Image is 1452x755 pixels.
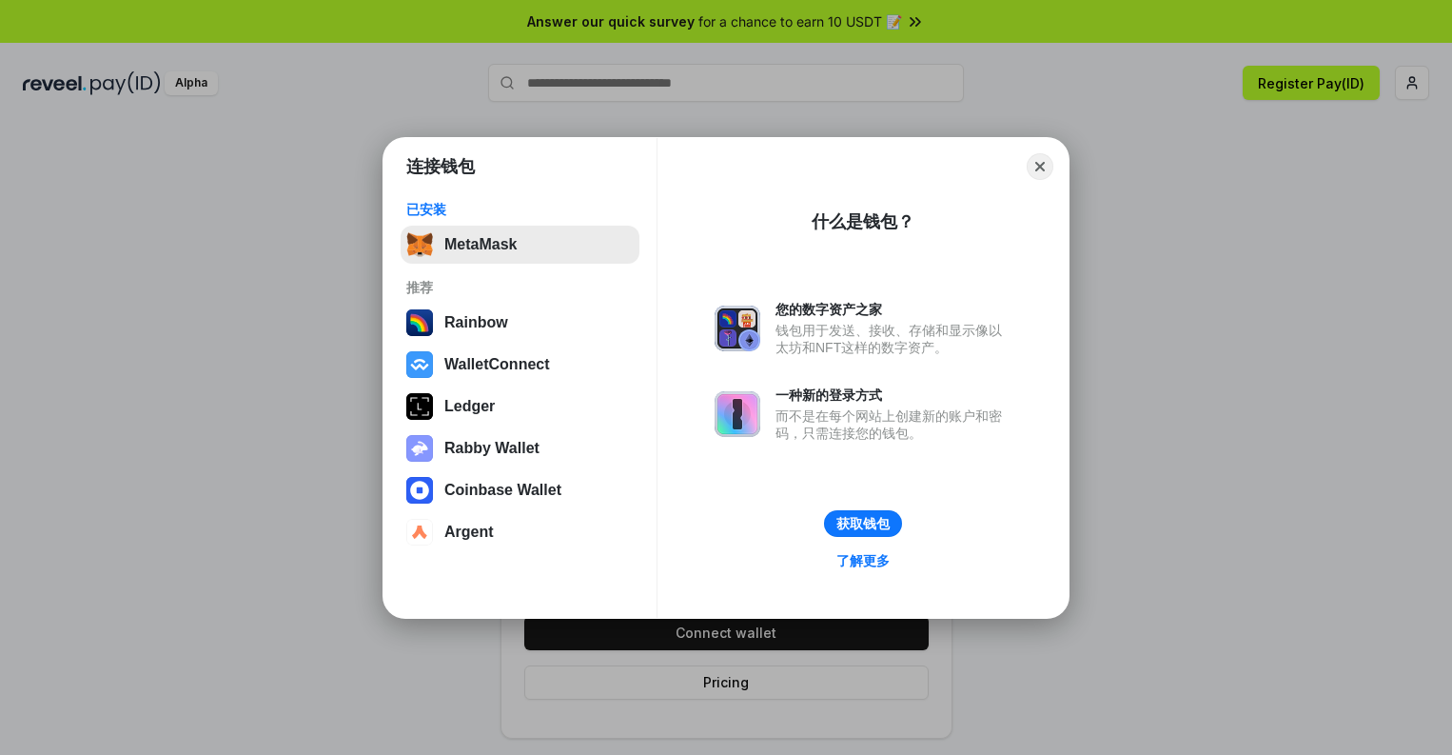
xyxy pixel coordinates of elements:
div: 而不是在每个网站上创建新的账户和密码，只需连接您的钱包。 [775,407,1011,442]
div: 获取钱包 [836,515,890,532]
div: WalletConnect [444,356,550,373]
button: Close [1027,153,1053,180]
a: 了解更多 [825,548,901,573]
div: Ledger [444,398,495,415]
div: 了解更多 [836,552,890,569]
div: 推荐 [406,279,634,296]
button: Coinbase Wallet [401,471,639,509]
div: Coinbase Wallet [444,482,561,499]
div: 一种新的登录方式 [775,387,1011,404]
div: 已安装 [406,201,634,218]
button: 获取钱包 [824,510,902,537]
button: Rabby Wallet [401,429,639,467]
button: MetaMask [401,226,639,264]
div: 钱包用于发送、接收、存储和显示像以太坊和NFT这样的数字资产。 [775,322,1011,356]
button: Rainbow [401,304,639,342]
h1: 连接钱包 [406,155,475,178]
img: svg+xml,%3Csvg%20width%3D%2228%22%20height%3D%2228%22%20viewBox%3D%220%200%2028%2028%22%20fill%3D... [406,477,433,504]
img: svg+xml,%3Csvg%20width%3D%2228%22%20height%3D%2228%22%20viewBox%3D%220%200%2028%2028%22%20fill%3D... [406,519,433,546]
img: svg+xml,%3Csvg%20width%3D%22120%22%20height%3D%22120%22%20viewBox%3D%220%200%20120%20120%22%20fil... [406,309,433,336]
button: Ledger [401,387,639,426]
div: Rainbow [444,314,508,331]
button: WalletConnect [401,346,639,384]
img: svg+xml,%3Csvg%20xmlns%3D%22http%3A%2F%2Fwww.w3.org%2F2000%2Fsvg%22%20fill%3D%22none%22%20viewBox... [406,435,433,462]
div: MetaMask [444,236,517,253]
button: Argent [401,513,639,551]
div: Rabby Wallet [444,440,540,457]
div: Argent [444,524,494,541]
img: svg+xml,%3Csvg%20fill%3D%22none%22%20height%3D%2233%22%20viewBox%3D%220%200%2035%2033%22%20width%... [406,231,433,258]
img: svg+xml,%3Csvg%20xmlns%3D%22http%3A%2F%2Fwww.w3.org%2F2000%2Fsvg%22%20fill%3D%22none%22%20viewBox... [715,391,760,437]
div: 什么是钱包？ [812,210,914,233]
img: svg+xml,%3Csvg%20width%3D%2228%22%20height%3D%2228%22%20viewBox%3D%220%200%2028%2028%22%20fill%3D... [406,351,433,378]
div: 您的数字资产之家 [775,301,1011,318]
img: svg+xml,%3Csvg%20xmlns%3D%22http%3A%2F%2Fwww.w3.org%2F2000%2Fsvg%22%20fill%3D%22none%22%20viewBox... [715,306,760,351]
img: svg+xml,%3Csvg%20xmlns%3D%22http%3A%2F%2Fwww.w3.org%2F2000%2Fsvg%22%20width%3D%2228%22%20height%3... [406,393,433,420]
